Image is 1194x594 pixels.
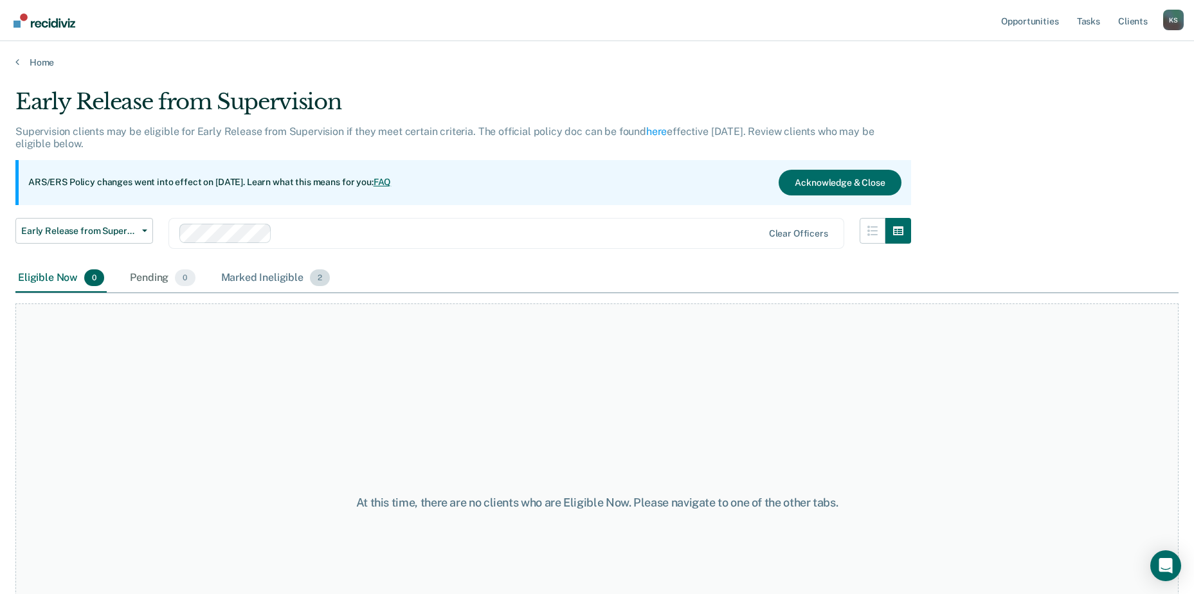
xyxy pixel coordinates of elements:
div: K S [1163,10,1184,30]
p: ARS/ERS Policy changes went into effect on [DATE]. Learn what this means for you: [28,176,391,189]
div: Clear officers [769,228,828,239]
div: Eligible Now0 [15,264,107,292]
img: Recidiviz [14,14,75,28]
span: 2 [310,269,330,286]
span: 0 [84,269,104,286]
span: Early Release from Supervision [21,226,137,237]
button: Early Release from Supervision [15,218,153,244]
p: Supervision clients may be eligible for Early Release from Supervision if they meet certain crite... [15,125,874,150]
a: FAQ [374,177,392,187]
a: Home [15,57,1179,68]
div: Pending0 [127,264,197,292]
div: Marked Ineligible2 [219,264,333,292]
a: here [646,125,667,138]
div: Open Intercom Messenger [1150,550,1181,581]
div: Early Release from Supervision [15,89,911,125]
button: Profile dropdown button [1163,10,1184,30]
button: Acknowledge & Close [779,170,901,195]
div: At this time, there are no clients who are Eligible Now. Please navigate to one of the other tabs. [307,496,888,510]
span: 0 [175,269,195,286]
